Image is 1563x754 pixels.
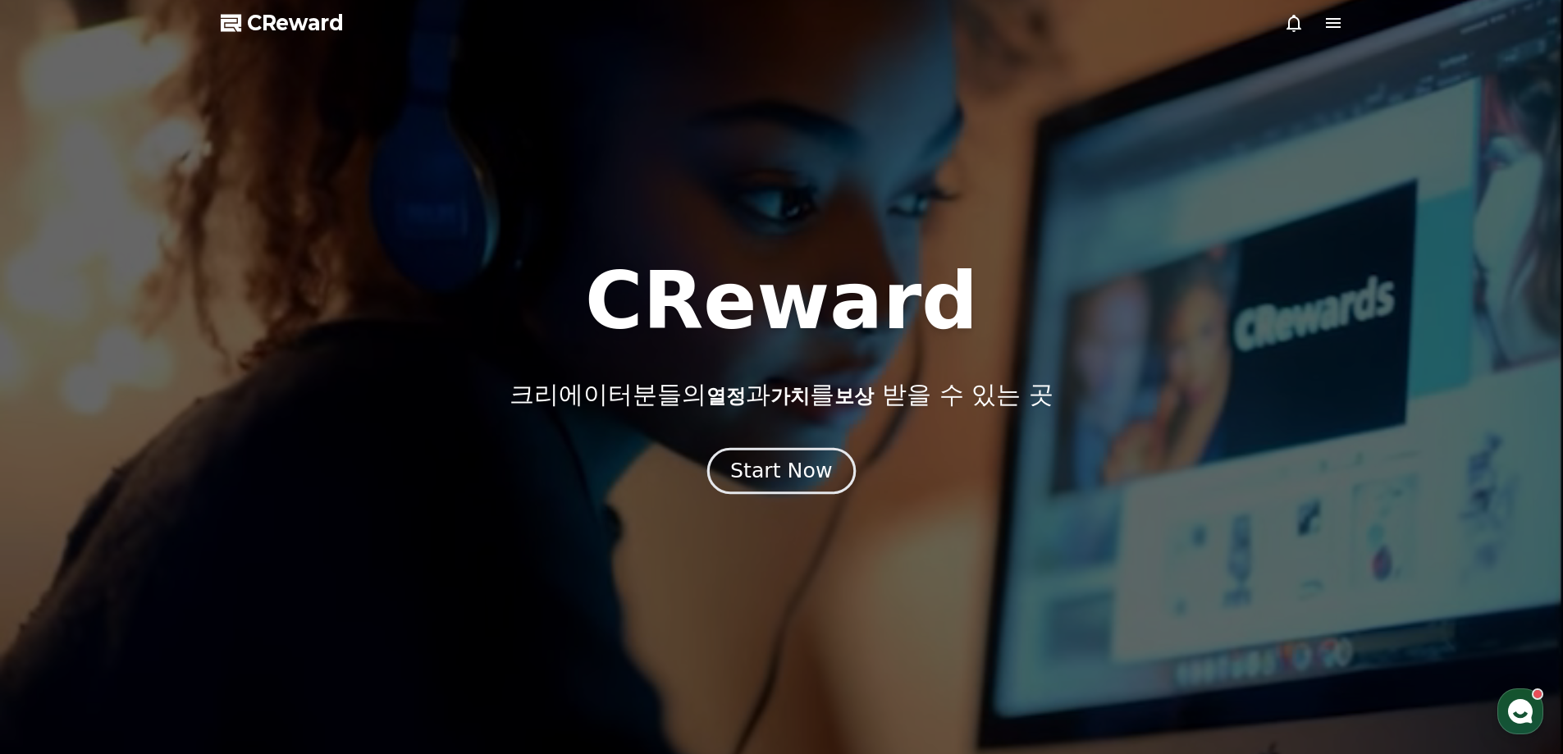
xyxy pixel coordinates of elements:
[150,546,170,559] span: 대화
[585,262,978,340] h1: CReward
[247,10,344,36] span: CReward
[730,457,832,485] div: Start Now
[254,545,273,558] span: 설정
[212,520,315,561] a: 설정
[5,520,108,561] a: 홈
[52,545,62,558] span: 홈
[770,385,810,408] span: 가치
[707,447,856,494] button: Start Now
[108,520,212,561] a: 대화
[510,380,1053,409] p: 크리에이터분들의 과 를 받을 수 있는 곳
[221,10,344,36] a: CReward
[706,385,746,408] span: 열정
[834,385,874,408] span: 보상
[711,465,852,481] a: Start Now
